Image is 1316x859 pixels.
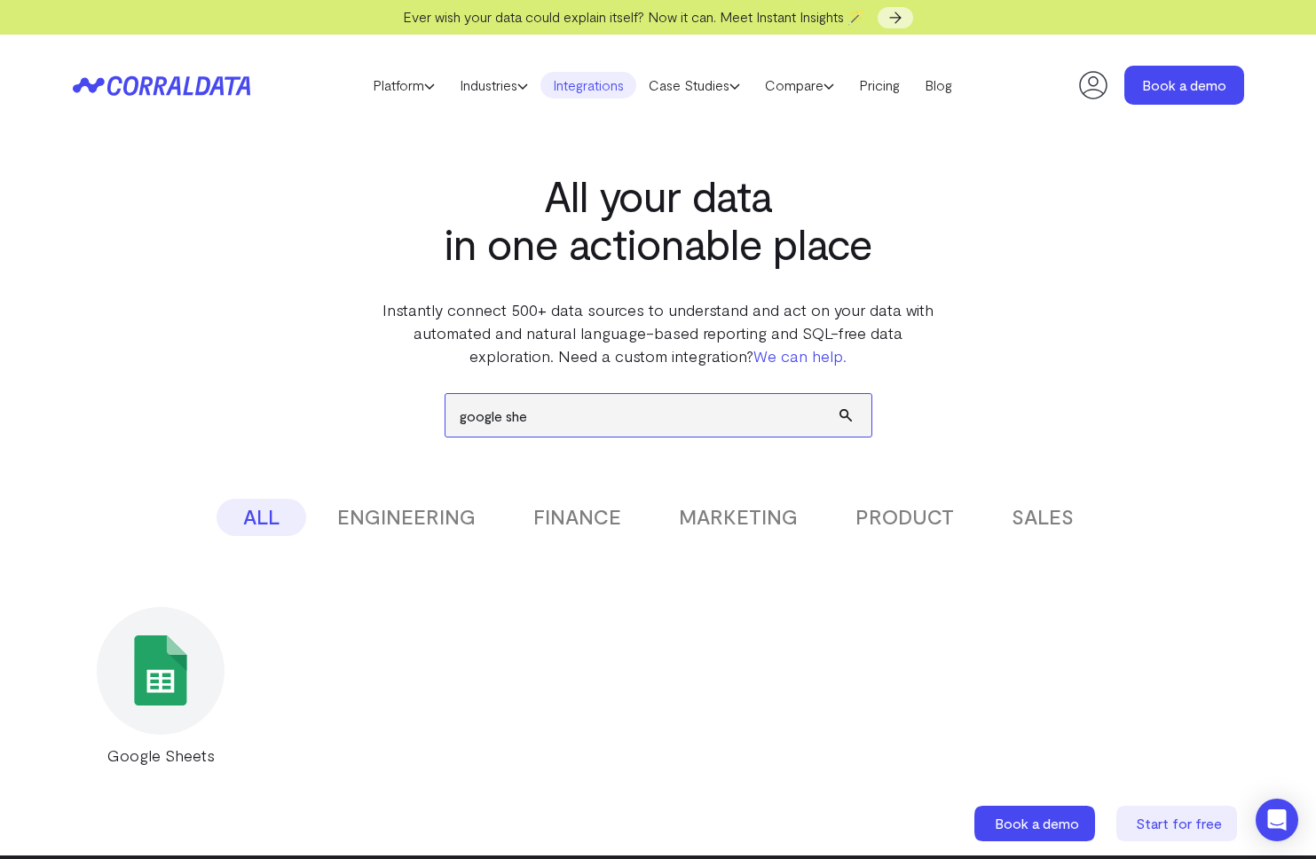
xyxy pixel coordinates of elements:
[403,8,865,25] span: Ever wish your data could explain itself? Now it can. Meet Instant Insights 🪄
[445,394,871,437] input: Search data sources
[974,806,1099,841] a: Book a demo
[379,171,938,267] h1: All your data in one actionable place
[360,72,447,99] a: Platform
[73,607,249,767] a: Google Sheets Google Sheets
[753,72,847,99] a: Compare
[217,499,306,536] button: ALL
[507,499,648,536] button: FINANCE
[447,72,540,99] a: Industries
[540,72,636,99] a: Integrations
[652,499,824,536] button: MARKETING
[985,499,1100,536] button: SALES
[1116,806,1241,841] a: Start for free
[125,635,195,705] img: Google Sheets
[753,346,847,366] a: We can help.
[1136,815,1222,831] span: Start for free
[636,72,753,99] a: Case Studies
[1256,799,1298,841] div: Open Intercom Messenger
[995,815,1079,831] span: Book a demo
[379,298,938,367] p: Instantly connect 500+ data sources to understand and act on your data with automated and natural...
[1124,66,1244,105] a: Book a demo
[311,499,502,536] button: ENGINEERING
[829,499,981,536] button: PRODUCT
[847,72,912,99] a: Pricing
[912,72,965,99] a: Blog
[73,744,249,767] div: Google Sheets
